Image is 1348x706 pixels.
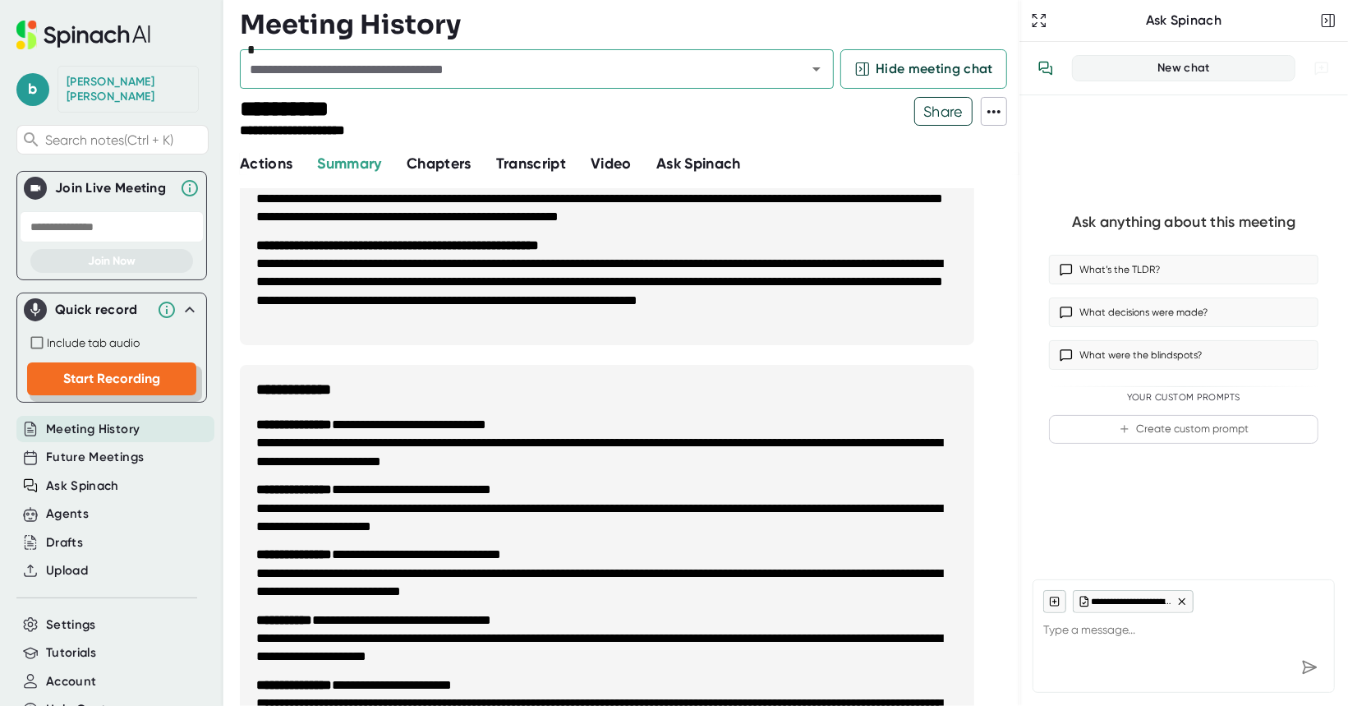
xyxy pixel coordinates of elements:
[30,249,193,273] button: Join Now
[1051,12,1317,29] div: Ask Spinach
[317,153,381,175] button: Summary
[55,302,149,318] div: Quick record
[876,59,993,79] span: Hide meeting chat
[1049,255,1318,284] button: What’s the TLDR?
[24,172,200,205] div: Join Live MeetingJoin Live Meeting
[240,153,292,175] button: Actions
[46,448,144,467] button: Future Meetings
[46,644,96,662] button: Tutorials
[1317,9,1340,32] button: Close conversation sidebar
[240,155,292,173] span: Actions
[46,616,96,634] button: Settings
[1028,9,1051,32] button: Expand to Ask Spinach page
[1049,392,1318,404] div: Your Custom Prompts
[915,97,972,126] span: Share
[55,180,172,196] div: Join Live Meeting
[496,155,567,173] span: Transcript
[591,153,632,175] button: Video
[1295,653,1324,682] div: Send message
[656,155,741,173] span: Ask Spinach
[63,371,160,386] span: Start Recording
[67,75,190,104] div: Brooke Comer
[27,180,44,196] img: Join Live Meeting
[45,132,204,148] span: Search notes (Ctrl + K)
[24,293,200,326] div: Quick record
[840,49,1007,89] button: Hide meeting chat
[88,254,136,268] span: Join Now
[1083,61,1285,76] div: New chat
[1072,213,1295,232] div: Ask anything about this meeting
[1029,52,1062,85] button: View conversation history
[1049,298,1318,327] button: What decisions were made?
[46,561,88,580] button: Upload
[805,58,828,81] button: Open
[27,333,196,353] div: Record both your microphone and the audio from your browser tab (e.g., videos, meetings, etc.)
[46,420,140,439] button: Meeting History
[1049,415,1318,444] button: Create custom prompt
[46,505,89,524] button: Agents
[46,477,119,496] button: Ask Spinach
[27,362,196,395] button: Start Recording
[317,155,381,173] span: Summary
[407,153,472,175] button: Chapters
[1049,340,1318,370] button: What were the blindspots?
[47,336,140,349] span: Include tab audio
[914,97,973,126] button: Share
[591,155,632,173] span: Video
[46,533,83,552] button: Drafts
[656,153,741,175] button: Ask Spinach
[240,9,461,40] h3: Meeting History
[46,672,96,691] button: Account
[407,155,472,173] span: Chapters
[16,73,49,106] span: b
[496,153,567,175] button: Transcript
